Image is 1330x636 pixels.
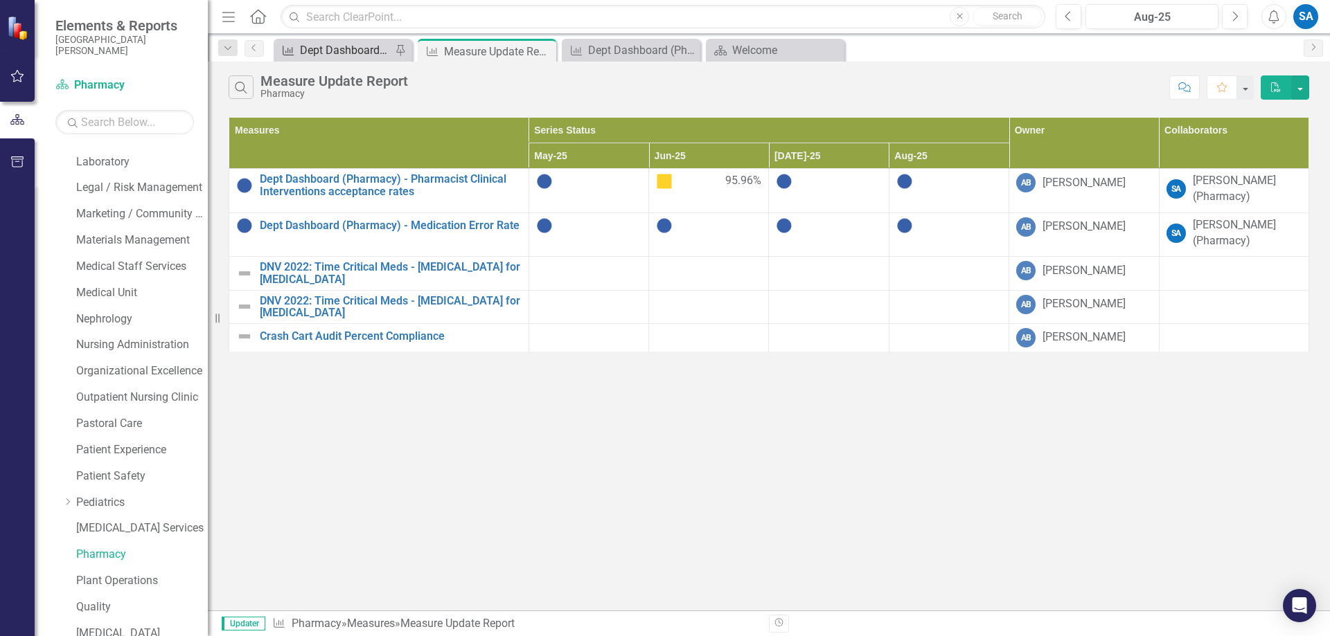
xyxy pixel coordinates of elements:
td: Double-Click to Edit Right Click for Context Menu [229,169,529,213]
span: Search [993,10,1022,21]
div: AB [1016,217,1036,237]
td: Double-Click to Edit Right Click for Context Menu [229,290,529,323]
img: No Information [236,177,253,194]
button: SA [1293,4,1318,29]
img: No Information [656,217,673,234]
input: Search Below... [55,110,194,134]
div: Pharmacy [260,89,408,99]
img: No Information [896,217,913,234]
div: AB [1016,261,1036,280]
a: Marketing / Community Services [76,206,208,222]
a: [MEDICAL_DATA] Services [76,520,208,536]
small: [GEOGRAPHIC_DATA][PERSON_NAME] [55,34,194,57]
img: No Information [776,217,792,234]
a: Medical Unit [76,285,208,301]
a: Pastoral Care [76,416,208,432]
div: Welcome [732,42,841,59]
div: AB [1016,173,1036,192]
a: Dept Dashboard (Pharmacy) - Pharmacist Clinical Interventions acceptance rates [565,42,697,59]
span: Elements & Reports [55,17,194,34]
a: Outpatient Nursing Clinic [76,390,208,406]
td: Double-Click to Edit Right Click for Context Menu [229,323,529,352]
div: Open Intercom Messenger [1283,589,1316,622]
img: No Information [536,173,553,190]
div: Aug-25 [1090,9,1214,26]
a: Nursing Administration [76,337,208,353]
div: AB [1016,328,1036,347]
button: Search [973,7,1042,26]
td: Double-Click to Edit Right Click for Context Menu [229,212,529,257]
div: [PERSON_NAME] [1043,219,1126,235]
div: SA [1167,224,1186,243]
a: Measures [347,617,395,630]
div: Dept Dashboard (Pharmacy) - Medication Error Rate [300,42,391,59]
img: No Information [776,173,792,190]
div: » » [272,616,759,632]
a: Nephrology [76,311,208,327]
a: Welcome [709,42,841,59]
input: Search ClearPoint... [281,5,1045,29]
div: Measure Update Report [400,617,515,630]
a: Patient Experience [76,442,208,458]
a: Dept Dashboard (Pharmacy) - Pharmacist Clinical Interventions acceptance rates [260,173,522,197]
div: [PERSON_NAME] [1043,329,1126,345]
a: Dept Dashboard (Pharmacy) - Medication Error Rate [260,219,522,232]
a: Patient Safety [76,469,208,484]
span: 95.96% [725,173,761,190]
a: Legal / Risk Management [76,180,208,196]
div: [PERSON_NAME] (Pharmacy) [1193,217,1302,249]
a: DNV 2022: Time Critical Meds - [MEDICAL_DATA] for [MEDICAL_DATA] [260,261,522,285]
img: Not Defined [236,265,253,282]
img: ClearPoint Strategy [7,15,31,39]
div: SA [1167,179,1186,199]
img: Not Defined [236,328,253,345]
div: Measure Update Report [444,43,553,60]
a: Pediatrics [76,495,208,511]
a: DNV 2022: Time Critical Meds - [MEDICAL_DATA] for [MEDICAL_DATA] [260,295,522,319]
img: Not Defined [236,298,253,315]
a: Pharmacy [292,617,342,630]
div: [PERSON_NAME] [1043,296,1126,312]
a: Medical Staff Services [76,259,208,275]
div: Measure Update Report [260,73,408,89]
a: Pharmacy [76,547,208,563]
a: Dept Dashboard (Pharmacy) - Medication Error Rate [277,42,391,59]
div: [PERSON_NAME] [1043,263,1126,279]
a: Laboratory [76,154,208,170]
a: Plant Operations [76,573,208,589]
a: Pharmacy [55,78,194,93]
a: Crash Cart Audit Percent Compliance [260,330,522,343]
img: No Information [536,217,553,234]
div: [PERSON_NAME] [1043,175,1126,191]
div: Dept Dashboard (Pharmacy) - Pharmacist Clinical Interventions acceptance rates [588,42,697,59]
a: Quality [76,599,208,615]
a: Materials Management [76,233,208,248]
button: Aug-25 [1085,4,1218,29]
img: Caution [656,173,673,190]
span: Updater [222,617,265,630]
img: No Information [896,173,913,190]
div: [PERSON_NAME] (Pharmacy) [1193,173,1302,205]
a: Organizational Excellence [76,363,208,379]
div: AB [1016,295,1036,314]
img: No Information [236,217,253,234]
td: Double-Click to Edit Right Click for Context Menu [229,257,529,290]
